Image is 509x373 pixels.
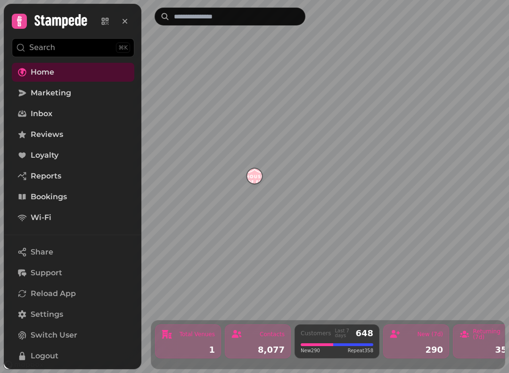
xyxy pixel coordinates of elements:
[31,267,62,279] span: Support
[12,347,134,365] button: Logout
[12,208,134,227] a: Wi-Fi
[247,169,262,184] button: House of Fu Manchester
[31,108,52,119] span: Inbox
[12,63,134,82] a: Home
[31,67,54,78] span: Home
[180,331,215,337] div: Total Venues
[12,38,134,57] button: Search⌘K
[260,331,285,337] div: Contacts
[12,326,134,345] button: Switch User
[31,309,63,320] span: Settings
[161,346,215,354] div: 1
[12,187,134,206] a: Bookings
[12,305,134,324] a: Settings
[31,150,58,161] span: Loyalty
[12,84,134,102] a: Marketing
[31,330,77,341] span: Switch User
[301,331,331,336] div: Customers
[31,350,58,362] span: Logout
[31,87,71,99] span: Marketing
[355,329,373,338] div: 648
[12,263,134,282] button: Support
[31,246,53,258] span: Share
[12,125,134,144] a: Reviews
[417,331,443,337] div: New (7d)
[31,288,76,299] span: Reload App
[301,347,320,354] span: New 290
[389,346,443,354] div: 290
[335,329,352,338] div: Last 7 days
[247,169,262,186] div: Map marker
[348,347,373,354] span: Repeat 358
[31,170,61,182] span: Reports
[31,191,67,203] span: Bookings
[12,284,134,303] button: Reload App
[12,243,134,262] button: Share
[29,42,55,53] p: Search
[12,104,134,123] a: Inbox
[31,212,51,223] span: Wi-Fi
[116,42,130,53] div: ⌘K
[231,346,285,354] div: 8,077
[12,167,134,186] a: Reports
[31,129,63,140] span: Reviews
[12,146,134,165] a: Loyalty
